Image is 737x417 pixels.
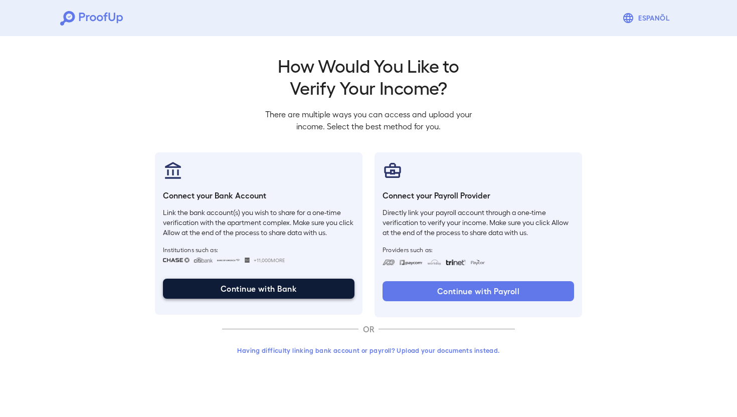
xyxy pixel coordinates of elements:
p: Directly link your payroll account through a one-time verification to verify your income. Make su... [383,207,574,238]
p: There are multiple ways you can access and upload your income. Select the best method for you. [257,108,480,132]
span: +11,000 More [254,256,285,264]
button: Espanõl [618,8,677,28]
button: Having difficulty linking bank account or payroll? Upload your documents instead. [222,341,515,359]
h6: Connect your Bank Account [163,189,354,201]
span: Providers such as: [383,246,574,254]
h2: How Would You Like to Verify Your Income? [257,54,480,98]
button: Continue with Bank [163,279,354,299]
img: chase.svg [163,258,190,263]
span: Institutions such as: [163,246,354,254]
img: paycom.svg [399,260,423,265]
img: adp.svg [383,260,395,265]
img: citibank.svg [194,258,213,263]
img: payrollProvider.svg [383,160,403,180]
img: bankAccount.svg [163,160,183,180]
button: Continue with Payroll [383,281,574,301]
p: Link the bank account(s) you wish to share for a one-time verification with the apartment complex... [163,207,354,238]
h6: Connect your Payroll Provider [383,189,574,201]
img: workday.svg [427,260,442,265]
img: paycon.svg [470,260,485,265]
p: OR [358,323,379,335]
img: bankOfAmerica.svg [217,258,241,263]
img: trinet.svg [446,260,466,265]
img: wellsfargo.svg [245,258,250,263]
